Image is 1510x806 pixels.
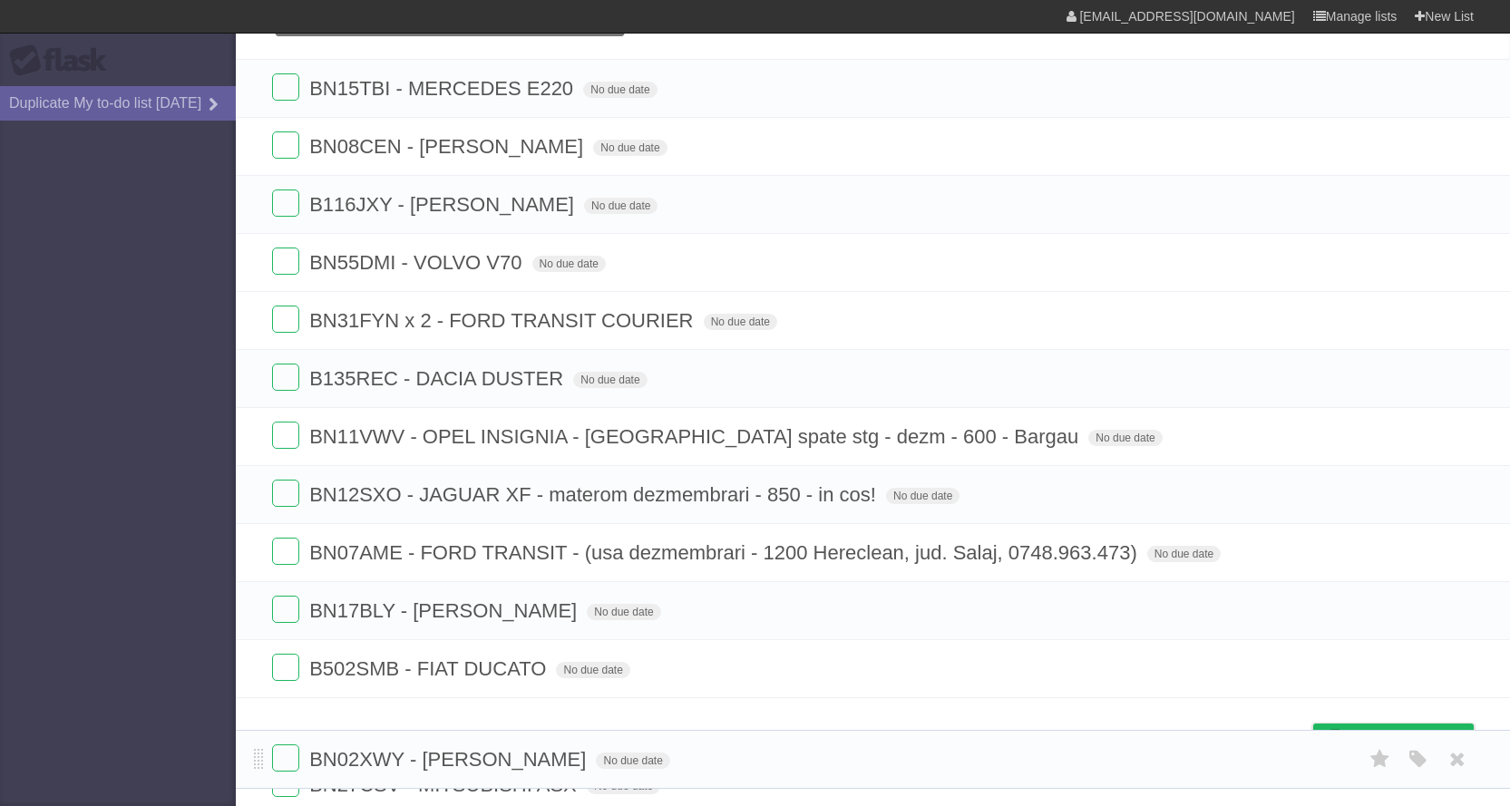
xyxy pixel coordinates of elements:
span: BN08CEN - [PERSON_NAME] [309,135,588,158]
span: BN11VWV - OPEL INSIGNIA - [GEOGRAPHIC_DATA] spate stg - dezm - 600 - Bargau [309,425,1083,448]
span: No due date [532,256,606,272]
span: BN07AME - FORD TRANSIT - (usa dezmembrari - 1200 Hereclean, jud. Salaj, 0748.963.473) [309,541,1142,564]
span: BN12SXO - JAGUAR XF - materom dezmembrari - 850 - in cos! [309,483,881,506]
label: Done [272,596,299,623]
span: No due date [704,314,777,330]
label: Done [272,422,299,449]
label: Done [272,306,299,333]
label: Done [272,189,299,217]
span: B116JXY - [PERSON_NAME] [309,193,579,216]
span: BN15TBI - MERCEDES E220 [309,77,578,100]
label: Done [272,131,299,159]
label: Done [272,248,299,275]
label: Done [272,73,299,101]
span: B135REC - DACIA DUSTER [309,367,568,390]
span: No due date [587,604,660,620]
span: B502SMB - FIAT DUCATO [309,657,550,680]
span: BN17BLY - [PERSON_NAME] [309,599,581,622]
span: No due date [556,662,629,678]
label: Done [272,480,299,507]
span: No due date [593,140,667,156]
label: Done [272,364,299,391]
span: No due date [573,372,647,388]
span: No due date [1147,546,1221,562]
label: Done [272,538,299,565]
label: Star task [1363,744,1398,774]
div: Flask [9,44,118,77]
span: No due date [1088,430,1162,446]
span: No due date [583,82,657,98]
label: Done [272,744,299,772]
a: Buy me a coffee [1313,723,1474,757]
span: BN02XWY - [PERSON_NAME] [309,748,590,771]
span: Buy me a coffee [1351,724,1465,756]
img: Buy me a coffee [1322,724,1347,755]
span: No due date [584,198,658,214]
span: No due date [596,753,669,769]
span: BN55DMI - VOLVO V70 [309,251,526,274]
span: BN31FYN x 2 - FORD TRANSIT COURIER [309,309,697,332]
span: No due date [886,488,960,504]
label: Done [272,654,299,681]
